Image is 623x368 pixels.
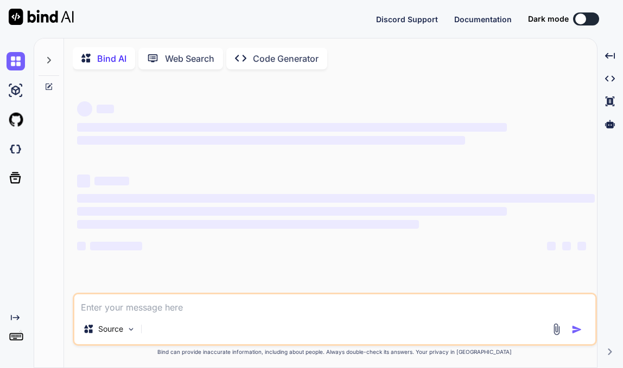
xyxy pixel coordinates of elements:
span: ‌ [77,123,507,132]
span: ‌ [77,101,92,117]
p: Web Search [165,52,214,65]
span: ‌ [77,136,465,145]
span: ‌ [77,207,507,216]
span: ‌ [94,177,129,185]
img: icon [571,324,582,335]
span: ‌ [562,242,571,250]
button: Discord Support [376,14,438,25]
span: Dark mode [528,14,569,24]
p: Bind AI [97,52,126,65]
img: githubLight [7,111,25,129]
span: ‌ [577,242,586,250]
button: Documentation [454,14,512,25]
span: ‌ [97,105,114,113]
p: Bind can provide inaccurate information, including about people. Always double-check its answers.... [73,348,597,356]
span: ‌ [77,194,595,203]
span: ‌ [77,242,86,250]
img: darkCloudIdeIcon [7,140,25,158]
img: attachment [550,323,563,335]
span: Documentation [454,15,512,24]
img: ai-studio [7,81,25,100]
span: ‌ [547,242,556,250]
img: Bind AI [9,9,74,25]
span: ‌ [77,175,90,188]
p: Source [98,324,123,334]
img: Pick Models [126,325,136,334]
img: chat [7,52,25,70]
span: ‌ [77,220,419,229]
p: Code Generator [253,52,319,65]
span: ‌ [90,242,142,250]
span: Discord Support [376,15,438,24]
